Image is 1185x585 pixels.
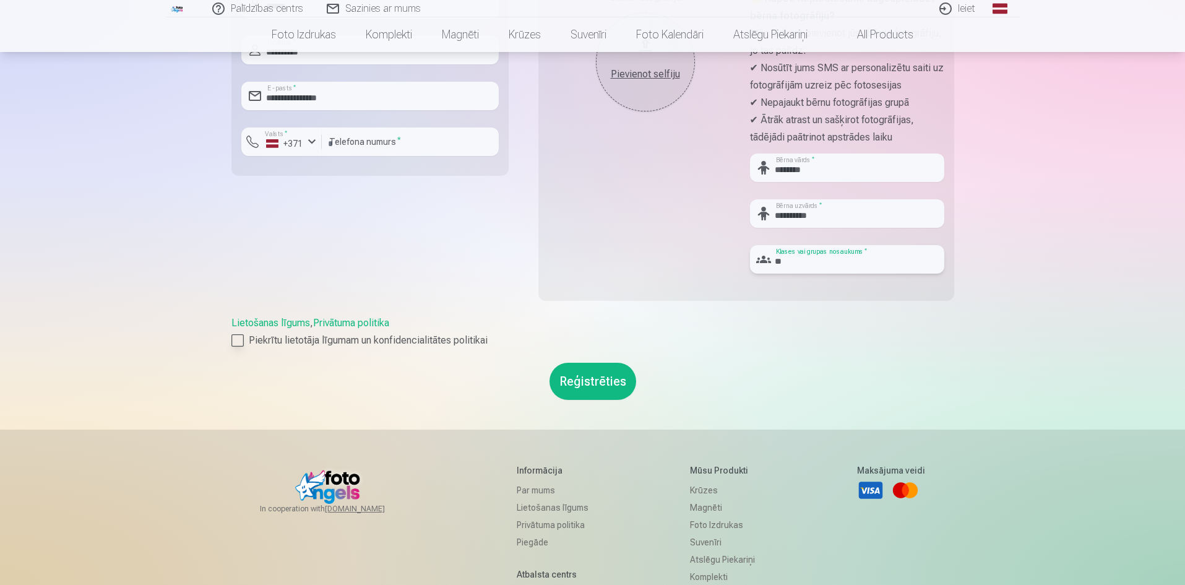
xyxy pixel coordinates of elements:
[621,17,718,52] a: Foto kalendāri
[260,504,415,514] span: In cooperation with
[596,12,695,111] button: Pievienot selfiju
[690,534,755,551] a: Suvenīri
[556,17,621,52] a: Suvenīri
[517,568,588,581] h5: Atbalsta centrs
[690,516,755,534] a: Foto izdrukas
[857,464,925,477] h5: Maksājuma veidi
[266,137,303,150] div: +371
[494,17,556,52] a: Krūzes
[690,464,755,477] h5: Mūsu produkti
[750,59,944,94] p: ✔ Nosūtīt jums SMS ar personalizētu saiti uz fotogrāfijām uzreiz pēc fotosesijas
[517,516,588,534] a: Privātuma politika
[325,504,415,514] a: [DOMAIN_NAME]
[231,333,954,348] label: Piekrītu lietotāja līgumam un konfidencialitātes politikai
[261,129,291,139] label: Valsts
[517,464,588,477] h5: Informācija
[857,477,884,504] a: Visa
[517,499,588,516] a: Lietošanas līgums
[517,482,588,499] a: Par mums
[750,94,944,111] p: ✔ Nepajaukt bērnu fotogrāfijas grupā
[231,316,954,348] div: ,
[750,111,944,146] p: ✔ Ātrāk atrast un sašķirot fotogrāfijas, tādējādi paātrinot apstrādes laiku
[427,17,494,52] a: Magnēti
[313,317,389,329] a: Privātuma politika
[351,17,427,52] a: Komplekti
[257,17,351,52] a: Foto izdrukas
[517,534,588,551] a: Piegāde
[241,128,322,156] button: Valsts*+371
[171,5,184,12] img: /fa1
[690,551,755,568] a: Atslēgu piekariņi
[231,317,310,329] a: Lietošanas līgums
[690,482,755,499] a: Krūzes
[718,17,822,52] a: Atslēgu piekariņi
[549,363,636,400] button: Reģistrēties
[892,477,919,504] a: Mastercard
[822,17,928,52] a: All products
[608,67,683,82] div: Pievienot selfiju
[690,499,755,516] a: Magnēti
